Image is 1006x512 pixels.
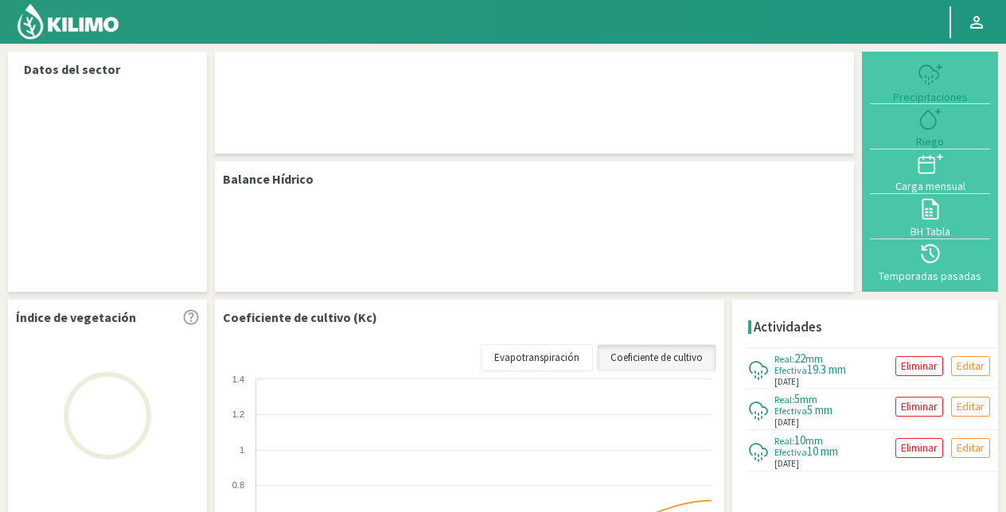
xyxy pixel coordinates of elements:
[951,397,990,417] button: Editar
[875,226,985,237] div: BH Tabla
[24,60,191,79] p: Datos del sector
[232,409,244,419] text: 1.2
[870,194,990,239] button: BH Tabla
[895,356,943,376] button: Eliminar
[807,362,846,377] span: 19.3 mm
[774,446,807,458] span: Efectiva
[794,391,800,406] span: 5
[895,397,943,417] button: Eliminar
[223,308,377,327] p: Coeficiente de cultivo (Kc)
[774,405,807,417] span: Efectiva
[16,2,120,41] img: Kilimo
[794,351,805,366] span: 22
[901,398,938,416] p: Eliminar
[957,357,985,375] p: Editar
[951,438,990,458] button: Editar
[895,438,943,458] button: Eliminar
[774,435,794,447] span: Real:
[597,344,716,371] a: Coeficiente de cultivo
[774,416,799,429] span: [DATE]
[901,439,938,457] p: Eliminar
[870,60,990,104] button: Precipitaciones
[870,104,990,149] button: Riego
[805,433,823,448] span: mm
[800,392,817,406] span: mm
[232,480,244,490] text: 0.8
[807,444,838,459] span: 10 mm
[875,136,985,147] div: Riego
[805,351,823,366] span: mm
[232,374,244,384] text: 1.4
[774,457,799,471] span: [DATE]
[240,445,244,455] text: 1
[870,149,990,194] button: Carga mensual
[875,270,985,281] div: Temporadas pasadas
[901,357,938,375] p: Eliminar
[870,239,990,284] button: Temporadas pasadas
[754,320,822,335] h4: Actividades
[774,353,794,365] span: Real:
[951,356,990,376] button: Editar
[957,398,985,416] p: Editar
[774,375,799,389] span: [DATE]
[223,169,314,188] p: Balance Hídrico
[807,402,832,417] span: 5 mm
[794,432,805,448] span: 10
[28,336,187,495] img: Loading...
[875,180,985,192] div: Carga mensual
[875,91,985,103] div: Precipitaciones
[481,344,593,371] a: Evapotranspiración
[774,394,794,405] span: Real:
[774,364,807,376] span: Efectiva
[16,308,136,327] p: Índice de vegetación
[957,439,985,457] p: Editar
